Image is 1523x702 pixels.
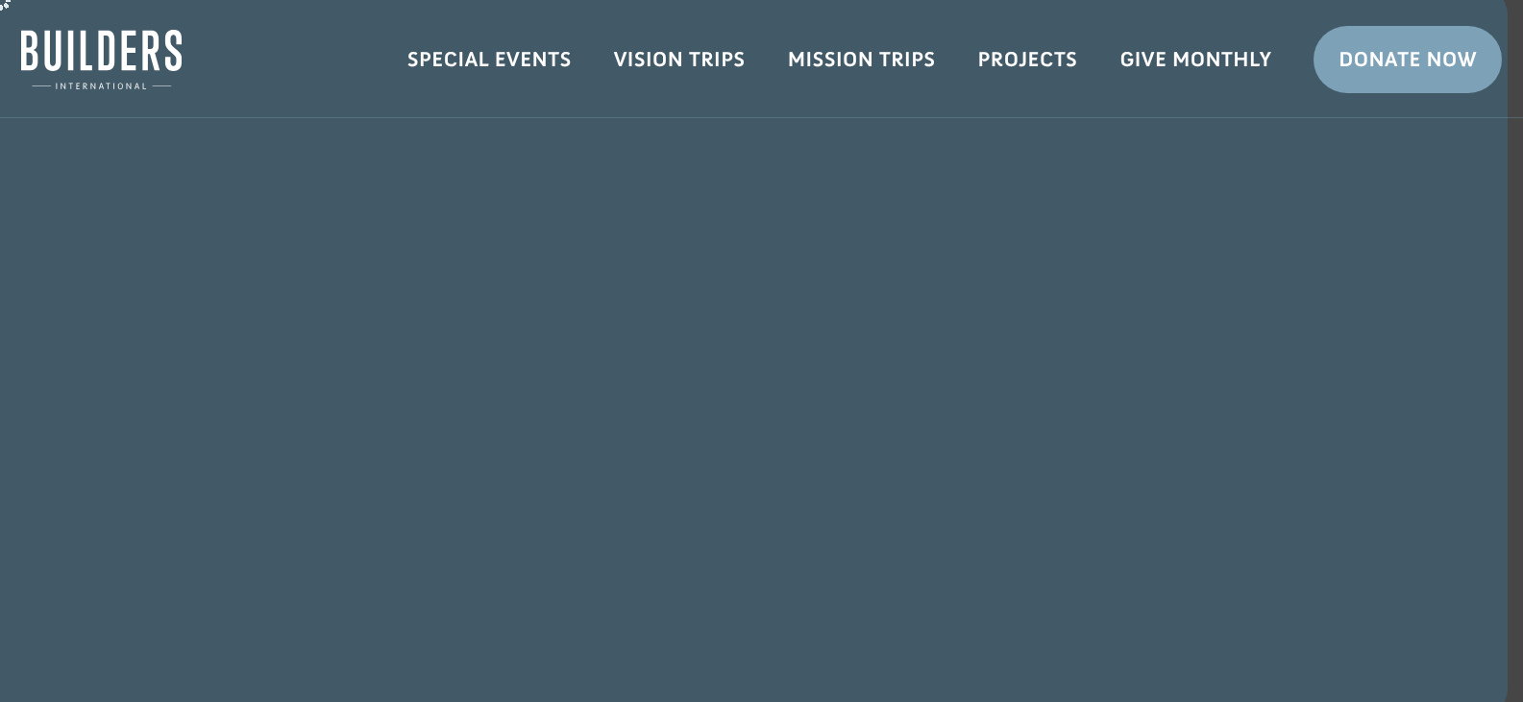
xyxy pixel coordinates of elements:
a: Projects [957,32,1099,87]
a: Donate Now [1314,26,1502,93]
img: Builders International [21,30,182,89]
a: Vision Trips [593,32,767,87]
a: Mission Trips [767,32,957,87]
a: Give Monthly [1098,32,1292,87]
a: Special Events [386,32,593,87]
